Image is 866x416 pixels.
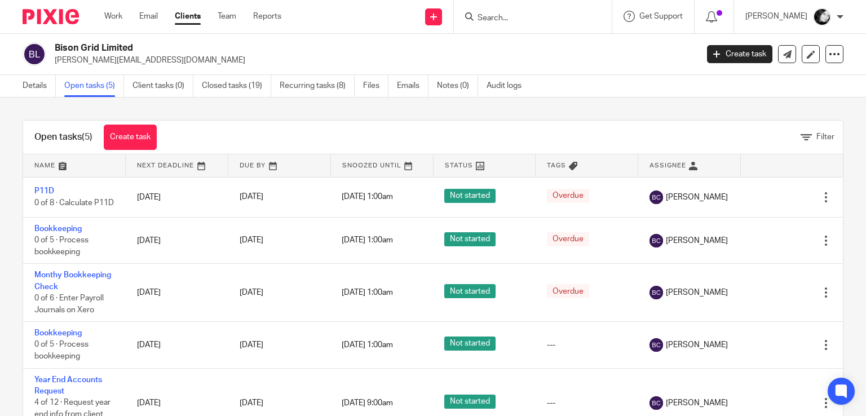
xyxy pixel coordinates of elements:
[444,395,496,409] span: Not started
[649,286,663,299] img: svg%3E
[649,191,663,204] img: svg%3E
[547,162,566,169] span: Tags
[445,162,473,169] span: Status
[707,45,772,63] a: Create task
[745,11,807,22] p: [PERSON_NAME]
[342,237,393,245] span: [DATE] 1:00am
[126,322,228,368] td: [DATE]
[34,376,102,395] a: Year End Accounts Request
[55,55,690,66] p: [PERSON_NAME][EMAIL_ADDRESS][DOMAIN_NAME]
[649,396,663,410] img: svg%3E
[202,75,271,97] a: Closed tasks (19)
[34,131,92,143] h1: Open tasks
[342,162,401,169] span: Snoozed Until
[547,189,589,203] span: Overdue
[547,232,589,246] span: Overdue
[126,217,228,263] td: [DATE]
[23,42,46,66] img: svg%3E
[444,232,496,246] span: Not started
[34,271,111,290] a: Monthy Bookkeeping Check
[132,75,193,97] a: Client tasks (0)
[487,75,530,97] a: Audit logs
[34,341,89,361] span: 0 of 5 · Process bookkeeping
[34,329,82,337] a: Bookkeeping
[666,339,728,351] span: [PERSON_NAME]
[444,284,496,298] span: Not started
[240,399,263,407] span: [DATE]
[363,75,388,97] a: Files
[816,133,834,141] span: Filter
[240,193,263,201] span: [DATE]
[476,14,578,24] input: Search
[342,193,393,201] span: [DATE] 1:00am
[34,294,104,314] span: 0 of 6 · Enter Payroll Journals on Xero
[666,397,728,409] span: [PERSON_NAME]
[240,289,263,296] span: [DATE]
[34,225,82,233] a: Bookkeeping
[126,264,228,322] td: [DATE]
[342,289,393,296] span: [DATE] 1:00am
[104,11,122,22] a: Work
[240,341,263,349] span: [DATE]
[547,339,627,351] div: ---
[126,177,228,217] td: [DATE]
[218,11,236,22] a: Team
[649,234,663,247] img: svg%3E
[547,397,627,409] div: ---
[813,8,831,26] img: Screenshot_20210707-064720_Facebook.jpg
[666,287,728,298] span: [PERSON_NAME]
[253,11,281,22] a: Reports
[139,11,158,22] a: Email
[649,338,663,352] img: svg%3E
[240,237,263,245] span: [DATE]
[23,9,79,24] img: Pixie
[175,11,201,22] a: Clients
[547,284,589,298] span: Overdue
[82,132,92,141] span: (5)
[666,192,728,203] span: [PERSON_NAME]
[34,199,114,207] span: 0 of 8 · Calculate P11D
[342,341,393,349] span: [DATE] 1:00am
[34,187,54,195] a: P11D
[34,237,89,256] span: 0 of 5 · Process bookkeeping
[104,125,157,150] a: Create task
[64,75,124,97] a: Open tasks (5)
[55,42,563,54] h2: Bison Grid Limited
[23,75,56,97] a: Details
[342,399,393,407] span: [DATE] 9:00am
[397,75,428,97] a: Emails
[639,12,683,20] span: Get Support
[444,337,496,351] span: Not started
[444,189,496,203] span: Not started
[437,75,478,97] a: Notes (0)
[666,235,728,246] span: [PERSON_NAME]
[280,75,355,97] a: Recurring tasks (8)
